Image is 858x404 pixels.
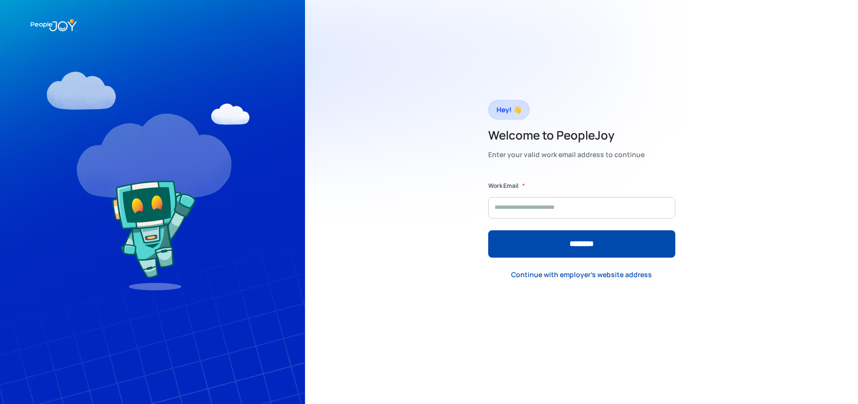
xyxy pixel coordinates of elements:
label: Work Email [488,181,518,191]
div: Enter your valid work email address to continue [488,148,645,162]
div: Hey! 👋 [496,103,521,117]
div: Continue with employer's website address [511,270,652,280]
form: Form [488,181,675,258]
a: Continue with employer's website address [503,265,660,285]
h2: Welcome to PeopleJoy [488,127,645,143]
